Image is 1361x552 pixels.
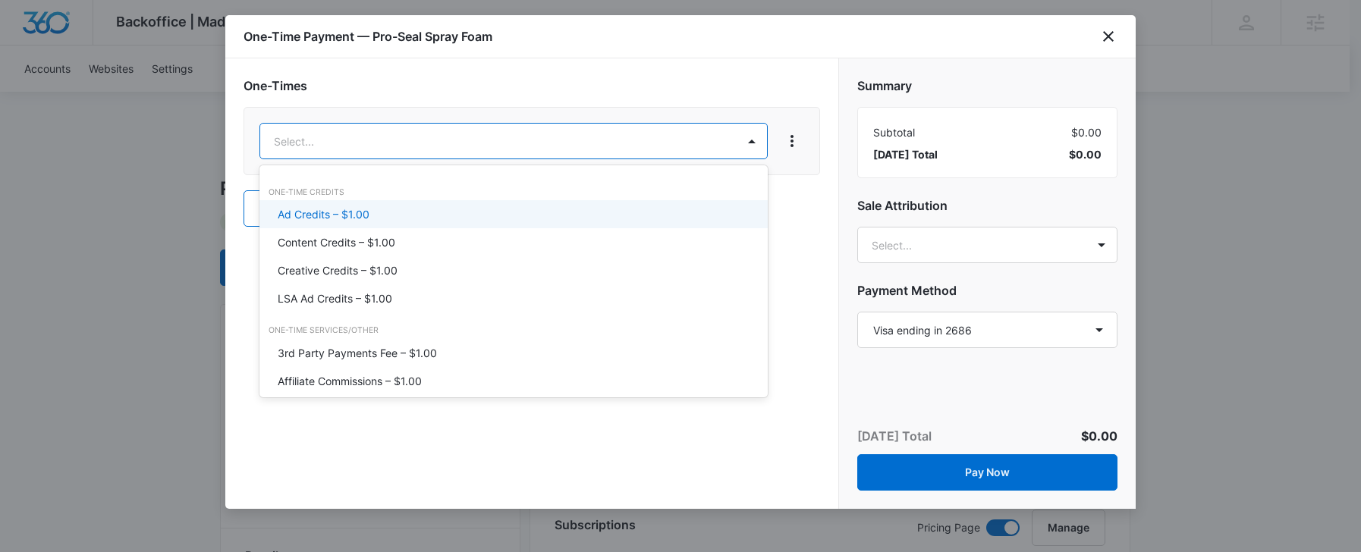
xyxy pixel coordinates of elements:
p: LSA Ad Credits – $1.00 [278,290,392,306]
p: 3rd Party Payments Fee – $1.00 [278,345,437,361]
p: Content Credits – $1.00 [278,234,395,250]
div: One-Time Credits [259,187,768,199]
p: Affiliate Commissions – $1.00 [278,373,422,389]
div: One-Time Services/Other [259,325,768,337]
p: Ad Credits – $1.00 [278,206,369,222]
p: Creative Credits – $1.00 [278,262,398,278]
